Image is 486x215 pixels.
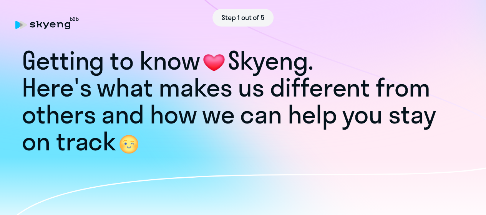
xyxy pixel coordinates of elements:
img: wink [116,135,142,154]
span: Getting to know [22,45,200,76]
span: Step 1 out of 5 [222,13,264,23]
h1: Here's what makes us different from others and how we can help you stay on track [22,74,464,155]
img: heart [200,54,228,73]
h1: Skyeng. [22,47,464,74]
